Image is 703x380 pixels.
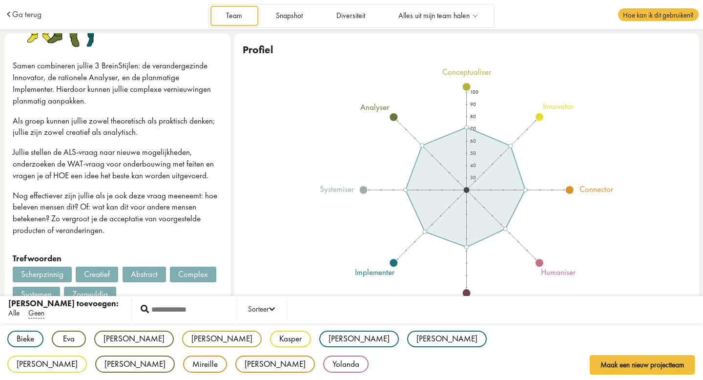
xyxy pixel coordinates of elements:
tspan: humaniser [541,267,577,277]
button: Maak een nieuw projectteam [590,355,695,375]
span: Alles uit mijn team halen [398,12,470,20]
strong: Trefwoorden [13,253,62,264]
div: Sorteer [248,304,275,316]
span: Profiel [243,43,273,56]
tspan: connector [580,184,614,194]
tspan: systemiser [319,184,354,194]
a: Alles uit mijn team halen [383,6,493,26]
div: Yolanda [323,356,369,373]
div: Scherpzinnig [13,267,72,282]
div: [PERSON_NAME] [319,331,399,348]
div: Mireille [183,356,227,373]
p: Samen combineren jullie 3 BreinStijlen: de verandergezinde Innovator, de rationele Analyser, en d... [13,60,222,106]
tspan: conceptualiser [442,66,492,77]
text: 90 [470,101,476,107]
span: Alle [8,308,20,318]
div: Complex [170,267,216,282]
tspan: analyser [360,102,390,112]
div: Abstract [123,267,166,282]
p: Als groep kunnen jullie zowel theoretisch als praktisch denken; jullie zijn zowel creatief als an... [13,115,222,139]
div: [PERSON_NAME] toevoegen: [8,298,119,310]
text: 70 [470,126,476,132]
div: Creatief [76,267,118,282]
text: 100 [470,89,478,95]
div: Eva [52,331,86,348]
div: [PERSON_NAME] [95,356,175,373]
div: [PERSON_NAME] [407,331,487,348]
tspan: innovator [543,101,575,111]
a: Snapshot [260,6,318,26]
a: Diversiteit [320,6,381,26]
span: Hoe kan ik dit gebruiken? [618,8,698,21]
div: Systemen [13,287,60,302]
text: 80 [470,113,476,120]
a: Team [210,6,258,26]
div: [PERSON_NAME] [235,356,315,373]
div: [PERSON_NAME] [7,356,87,373]
div: [PERSON_NAME] [182,331,262,348]
div: [PERSON_NAME] [94,331,174,348]
div: Zorgvuldig [64,287,116,302]
div: Bieke [7,331,43,348]
tspan: implementer [354,267,395,277]
span: Geen [28,308,44,318]
p: Jullie stellen de ALS-vraag naar nieuwe mogelijkheden, onderzoeken de WAT-vraag voor onderbouwing... [13,147,222,181]
p: Nog effectiever zijn jullie als je ook deze vraag meeneemt: hoe beleven mensen dit? Of: wat kan d... [13,190,222,236]
a: Ga terug [12,10,41,19]
div: Kasper [270,331,311,348]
